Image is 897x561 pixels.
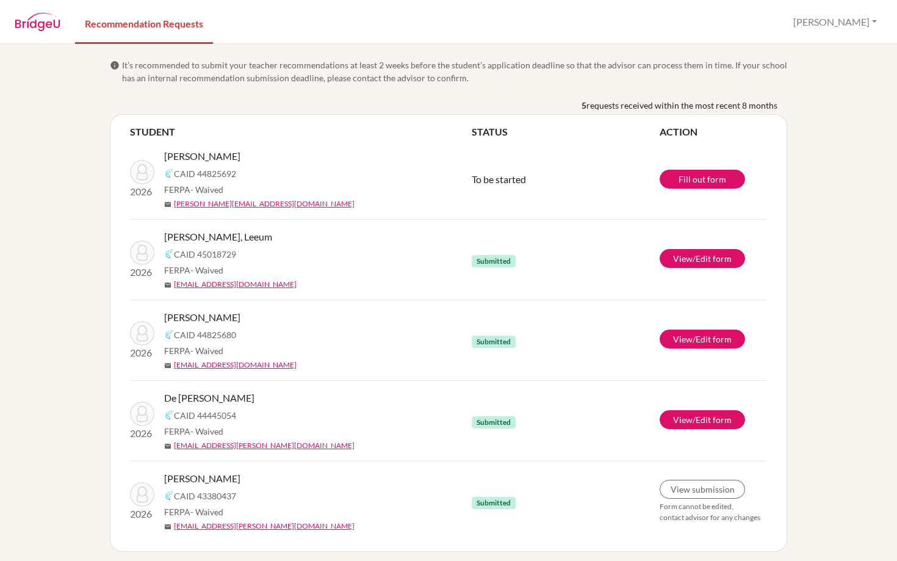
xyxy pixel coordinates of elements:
[110,60,120,70] span: info
[190,346,223,356] span: - Waived
[164,201,171,208] span: mail
[75,2,213,44] a: Recommendation Requests
[130,426,154,441] p: 2026
[164,149,240,164] span: [PERSON_NAME]
[174,409,236,422] span: CAID 44445054
[164,230,272,244] span: [PERSON_NAME], Leeum
[164,310,240,325] span: [PERSON_NAME]
[472,173,526,185] span: To be started
[164,264,223,277] span: FERPA
[130,160,154,184] img: Hiranandani, Krish
[164,330,174,339] img: Common App logo
[130,184,154,199] p: 2026
[164,362,171,369] span: mail
[660,249,745,268] a: View/Edit form
[472,336,516,348] span: Submitted
[130,507,154,521] p: 2026
[164,425,223,438] span: FERPA
[586,99,777,112] span: requests received within the most recent 8 months
[122,59,787,84] span: It’s recommended to submit your teacher recommendations at least 2 weeks before the student’s app...
[130,241,154,265] img: Chan Pak, Leeum
[174,198,355,209] a: [PERSON_NAME][EMAIL_ADDRESS][DOMAIN_NAME]
[190,265,223,275] span: - Waived
[660,410,745,429] a: View/Edit form
[174,490,236,502] span: CAID 43380437
[660,501,767,523] p: Form cannot be edited, contact advisor for any changes
[174,328,236,341] span: CAID 44825680
[164,344,223,357] span: FERPA
[788,10,882,34] button: [PERSON_NAME]
[164,471,240,486] span: [PERSON_NAME]
[174,248,236,261] span: CAID 45018729
[130,346,154,360] p: 2026
[660,170,745,189] a: Fill out form
[130,265,154,280] p: 2026
[164,183,223,196] span: FERPA
[472,416,516,429] span: Submitted
[164,410,174,420] img: Common App logo
[190,426,223,436] span: - Waived
[130,482,154,507] img: Boodoo, Salma
[174,279,297,290] a: [EMAIL_ADDRESS][DOMAIN_NAME]
[660,330,745,349] a: View/Edit form
[130,321,154,346] img: Sankar, Ethan
[660,480,745,499] a: View submission
[174,167,236,180] span: CAID 44825692
[164,491,174,501] img: Common App logo
[164,281,171,289] span: mail
[164,505,223,518] span: FERPA
[174,440,355,451] a: [EMAIL_ADDRESS][PERSON_NAME][DOMAIN_NAME]
[130,402,154,426] img: De La Rosa, Evan
[130,125,472,139] th: STUDENT
[190,184,223,195] span: - Waived
[164,443,171,450] span: mail
[164,168,174,178] img: Common App logo
[174,521,355,532] a: [EMAIL_ADDRESS][PERSON_NAME][DOMAIN_NAME]
[472,497,516,509] span: Submitted
[472,125,660,139] th: STATUS
[15,13,60,31] img: BridgeU logo
[190,507,223,517] span: - Waived
[174,360,297,371] a: [EMAIL_ADDRESS][DOMAIN_NAME]
[164,523,171,530] span: mail
[164,391,254,405] span: De [PERSON_NAME]
[582,99,586,112] b: 5
[472,255,516,267] span: Submitted
[660,125,767,139] th: ACTION
[164,249,174,259] img: Common App logo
